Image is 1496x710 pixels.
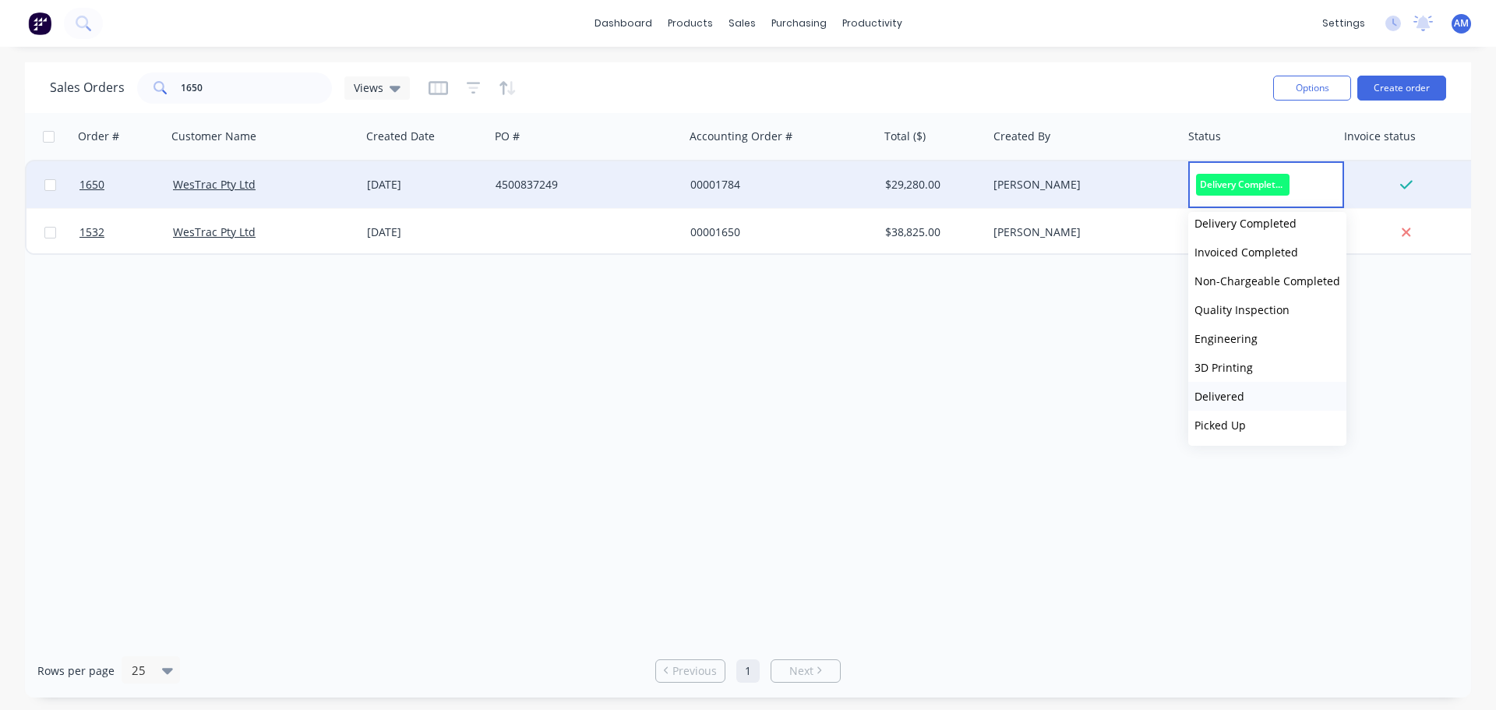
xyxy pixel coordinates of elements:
div: settings [1314,12,1373,35]
button: Create order [1357,76,1446,101]
a: Page 1 is your current page [736,659,760,683]
div: products [660,12,721,35]
span: Delivery Completed [1194,216,1297,231]
div: 00001650 [690,224,863,240]
span: 1532 [79,224,104,240]
h1: Sales Orders [50,80,125,95]
span: Invoiced Completed [1194,245,1298,260]
button: Delivery Completed [1188,209,1346,238]
a: WesTrac Pty Ltd [173,224,256,239]
div: [PERSON_NAME] [993,224,1166,240]
button: Quality Inspection [1188,295,1346,324]
button: Options [1273,76,1351,101]
div: purchasing [764,12,834,35]
a: WesTrac Pty Ltd [173,177,256,192]
button: Delivered [1188,382,1346,411]
span: Next [789,663,813,679]
button: 3D Printing [1188,353,1346,382]
div: 4500837249 [496,177,669,193]
div: [PERSON_NAME] [993,177,1166,193]
img: Factory [28,12,51,35]
div: $29,280.00 [885,177,977,193]
div: Accounting Order # [690,129,792,144]
span: Views [354,79,383,96]
div: Customer Name [171,129,256,144]
div: 00001784 [690,177,863,193]
span: AM [1454,16,1469,30]
div: Total ($) [884,129,926,144]
span: Delivered [1194,389,1244,404]
input: Search... [181,72,333,104]
button: Picked Up [1188,411,1346,440]
div: [DATE] [367,177,483,193]
div: Created Date [366,129,435,144]
a: dashboard [587,12,660,35]
div: sales [721,12,764,35]
a: Previous page [656,663,725,679]
span: Delivery Completed [1196,174,1290,195]
div: Created By [993,129,1050,144]
button: Invoiced Completed [1188,238,1346,267]
ul: Pagination [649,659,847,683]
div: [DATE] [367,224,483,240]
span: 3D Printing [1194,360,1253,375]
a: Next page [771,663,840,679]
div: Order # [78,129,119,144]
div: Invoice status [1344,129,1416,144]
a: 1650 [79,161,173,208]
div: Status [1188,129,1221,144]
button: Engineering [1188,324,1346,353]
div: PO # [495,129,520,144]
button: Non-Chargeable Completed [1188,267,1346,295]
a: 1532 [79,209,173,256]
span: Quality Inspection [1194,302,1290,317]
span: Previous [672,663,717,679]
div: productivity [834,12,910,35]
span: Non-Chargeable Completed [1194,274,1340,288]
span: Picked Up [1194,418,1246,433]
div: $38,825.00 [885,224,977,240]
span: Engineering [1194,331,1258,346]
span: Rows per page [37,663,115,679]
span: 1650 [79,177,104,193]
